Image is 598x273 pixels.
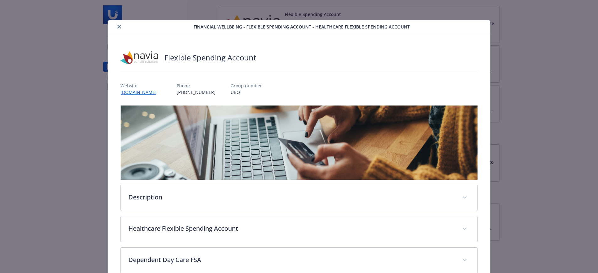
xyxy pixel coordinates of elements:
a: [DOMAIN_NAME] [120,89,162,95]
img: banner [120,106,478,180]
h2: Flexible Spending Account [164,52,256,63]
div: Healthcare Flexible Spending Account [121,216,477,242]
p: [PHONE_NUMBER] [177,89,216,95]
p: Website [120,82,162,89]
div: Description [121,185,477,211]
p: UBQ [231,89,262,95]
p: Healthcare Flexible Spending Account [128,224,455,233]
span: Financial Wellbeing - Flexible Spending Account - Healthcare Flexible Spending Account [194,23,410,30]
p: Dependent Day Care FSA [128,255,455,265]
p: Phone [177,82,216,89]
img: Navia Benefit Solutions [120,48,158,67]
p: Description [128,193,455,202]
button: close [115,23,123,30]
p: Group number [231,82,262,89]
